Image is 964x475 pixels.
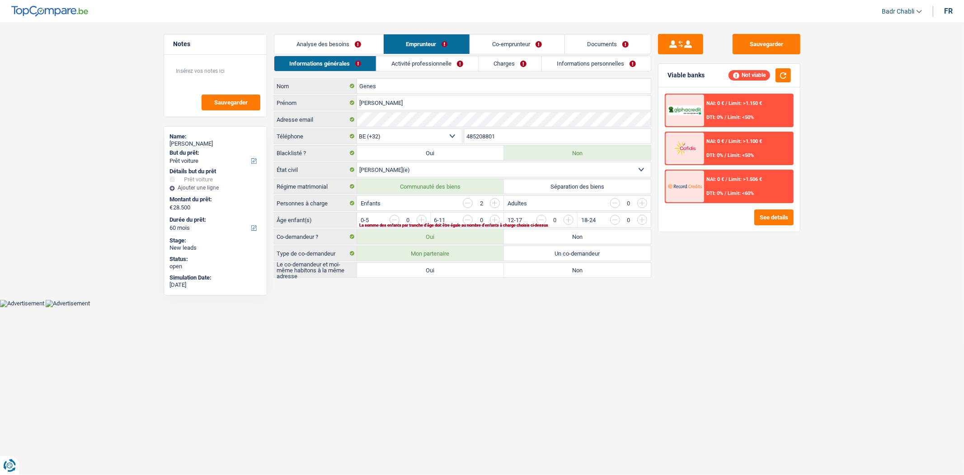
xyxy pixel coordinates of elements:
[359,223,621,227] div: La somme des enfants par tranche d'âge doit être égale au nombre d'enfants à charge choisis ci-de...
[357,246,504,261] label: Mon partenaire
[214,100,248,105] span: Sauvegarder
[724,152,726,158] span: /
[668,105,701,116] img: AlphaCredit
[169,274,261,281] div: Simulation Date:
[376,56,478,71] a: Activité professionnelle
[625,200,633,206] div: 0
[479,56,541,71] a: Charges
[173,40,258,48] h5: Notes
[724,190,726,196] span: /
[274,146,357,160] label: Blacklisté ?
[46,300,90,307] img: Advertisement
[274,112,357,127] label: Adresse email
[882,8,914,15] span: Badr Chabli
[169,256,261,263] div: Status:
[729,70,770,80] div: Not viable
[725,138,727,144] span: /
[668,71,705,79] div: Viable banks
[504,146,651,160] label: Non
[274,179,357,194] label: Régime matrimonial
[169,168,261,175] div: Détails but du prêt
[357,146,504,160] label: Oui
[169,237,261,244] div: Stage:
[274,95,357,110] label: Prénom
[274,196,357,210] label: Personnes à charge
[706,100,724,106] span: NAI: 0 €
[944,7,953,15] div: fr
[274,263,357,277] label: Le co-demandeur et moi-même habitons à la même adresse
[724,114,726,120] span: /
[169,281,261,289] div: [DATE]
[274,213,357,227] label: Âge enfant(s)
[504,263,651,277] label: Non
[11,6,88,17] img: TopCompare Logo
[169,263,261,270] div: open
[169,204,173,211] span: €
[404,217,412,223] div: 0
[733,34,800,54] button: Sauvegarder
[728,190,754,196] span: Limit: <60%
[384,34,470,54] a: Emprunteur
[274,162,357,177] label: État civil
[357,179,504,194] label: Communauté des biens
[729,176,762,182] span: Limit: >1.506 €
[169,244,261,252] div: New leads
[169,185,261,191] div: Ajouter une ligne
[477,200,485,206] div: 2
[464,129,651,143] input: 401020304
[725,176,727,182] span: /
[706,152,723,158] span: DTI: 0%
[169,149,259,157] label: But du prêt:
[706,176,724,182] span: NAI: 0 €
[875,4,922,19] a: Badr Chabli
[508,200,527,206] label: Adultes
[504,229,651,244] label: Non
[668,178,701,195] img: Record Credits
[504,246,651,261] label: Un co-demandeur
[725,100,727,106] span: /
[729,138,762,144] span: Limit: >1.100 €
[357,263,504,277] label: Oui
[274,79,357,93] label: Nom
[706,190,723,196] span: DTI: 0%
[470,34,564,54] a: Co-emprunteur
[169,196,259,203] label: Montant du prêt:
[542,56,651,71] a: Informations personnelles
[357,229,504,244] label: Oui
[668,140,701,157] img: Cofidis
[728,152,754,158] span: Limit: <50%
[169,133,261,140] div: Name:
[728,114,754,120] span: Limit: <50%
[274,246,357,261] label: Type de co-demandeur
[361,200,381,206] label: Enfants
[202,95,260,110] button: Sauvegarder
[706,114,723,120] span: DTI: 0%
[361,217,369,223] label: 0-5
[706,138,724,144] span: NAI: 0 €
[274,229,357,244] label: Co-demandeur ?
[565,34,651,54] a: Documents
[274,34,383,54] a: Analyse des besoins
[274,56,376,71] a: Informations générales
[754,209,794,225] button: See details
[504,179,651,194] label: Séparation des biens
[169,216,259,223] label: Durée du prêt:
[169,140,261,147] div: [PERSON_NAME]
[729,100,762,106] span: Limit: >1.150 €
[274,129,357,143] label: Téléphone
